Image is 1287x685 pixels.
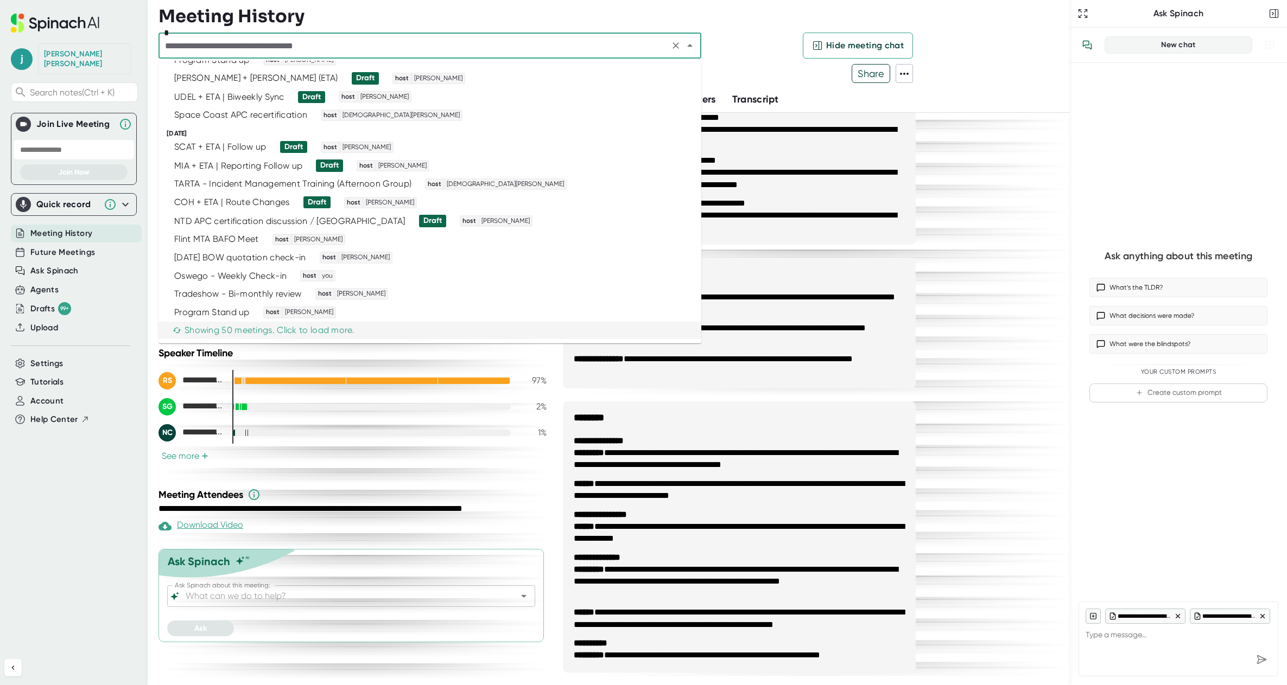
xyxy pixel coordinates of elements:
[341,111,461,120] span: [DEMOGRAPHIC_DATA][PERSON_NAME]
[30,413,90,426] button: Help Center
[358,161,375,171] span: host
[274,235,290,245] span: host
[322,143,339,152] span: host
[58,302,71,315] div: 99+
[30,357,64,370] button: Settings
[284,142,303,152] div: Draft
[159,398,224,415] div: Stephen Gunning
[1089,383,1267,402] button: Create custom prompt
[30,284,59,296] button: Agents
[321,253,338,263] span: host
[1089,368,1267,376] div: Your Custom Prompts
[30,376,64,388] button: Tutorials
[1266,6,1282,21] button: Close conversation sidebar
[426,180,443,189] span: host
[668,38,683,53] button: Clear
[174,234,259,245] div: Flint MTA BAFO Meet
[1076,34,1098,56] button: View conversation history
[264,308,281,317] span: host
[364,198,416,208] span: [PERSON_NAME]
[1091,8,1266,19] div: Ask Spinach
[335,289,387,299] span: [PERSON_NAME]
[174,216,405,227] div: NTD APC certification discussion / [GEOGRAPHIC_DATA]
[20,164,128,180] button: Join Now
[159,372,176,389] div: RS
[732,93,779,105] span: Transcript
[30,395,64,407] button: Account
[201,452,208,460] span: +
[167,130,701,138] div: [DATE]
[174,178,411,189] div: TARTA - Incident Management Training (Afternoon Group)
[1105,250,1252,263] div: Ask anything about this meeting
[159,450,212,462] button: See more+
[159,488,549,501] div: Meeting Attendees
[159,347,547,359] div: Speaker Timeline
[30,265,79,277] button: Ask Spinach
[480,216,531,226] span: [PERSON_NAME]
[159,372,224,389] div: Rachel Schmuhl
[1112,40,1245,50] div: New chat
[359,92,410,102] span: [PERSON_NAME]
[30,302,71,315] div: Drafts
[1252,650,1271,669] div: Send message
[18,119,29,130] img: Join Live Meeting
[356,73,375,83] div: Draft
[174,252,306,263] div: [DATE] BOW quotation check-in
[174,73,338,84] div: [PERSON_NAME] + [PERSON_NAME] (ETA)
[174,307,250,318] div: Program Stand up
[803,33,913,59] button: Hide meeting chat
[174,161,302,171] div: MIA + ETA | Reporting Follow up
[173,325,354,336] div: Showing 50 meetings. Click to load more.
[682,38,698,53] button: Close
[174,197,290,208] div: COH + ETA | Route Changes
[516,588,531,604] button: Open
[322,111,339,120] span: host
[341,143,392,152] span: [PERSON_NAME]
[36,119,113,130] div: Join Live Meeting
[30,413,78,426] span: Help Center
[58,168,90,177] span: Join Now
[320,271,334,281] span: you
[167,620,234,636] button: Ask
[30,322,58,334] span: Upload
[293,235,344,245] span: [PERSON_NAME]
[1089,306,1267,325] button: What decisions were made?
[826,39,904,52] span: Hide meeting chat
[174,110,307,120] div: Space Coast APC recertification
[174,289,302,299] div: Tradeshow - Bi-monthly review
[16,113,132,135] div: Join Live MeetingJoin Live Meeting
[159,398,176,415] div: SG
[159,424,176,441] div: NC
[345,198,362,208] span: host
[301,271,318,281] span: host
[168,555,230,568] div: Ask Spinach
[174,271,287,281] div: Oswego - Weekly Check-in
[30,246,95,259] button: Future Meetings
[1075,6,1091,21] button: Expand to Ask Spinach page
[30,227,92,240] button: Meeting History
[519,401,547,412] div: 2 %
[316,289,333,299] span: host
[30,302,71,315] button: Drafts 99+
[519,375,547,386] div: 97 %
[852,64,890,83] button: Share
[44,49,125,68] div: Joshua Adler
[283,308,335,317] span: [PERSON_NAME]
[16,194,132,215] div: Quick record
[174,142,267,152] div: SCAT + ETA | Follow up
[394,74,410,84] span: host
[320,161,339,170] div: Draft
[4,659,22,676] button: Collapse sidebar
[11,48,33,70] span: j
[340,253,391,263] span: [PERSON_NAME]
[1089,278,1267,297] button: What’s the TLDR?
[174,92,284,103] div: UDEL + ETA | Biweekly Sync
[159,424,224,441] div: Noelle Claybrook
[183,588,500,604] input: What can we do to help?
[308,197,326,207] div: Draft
